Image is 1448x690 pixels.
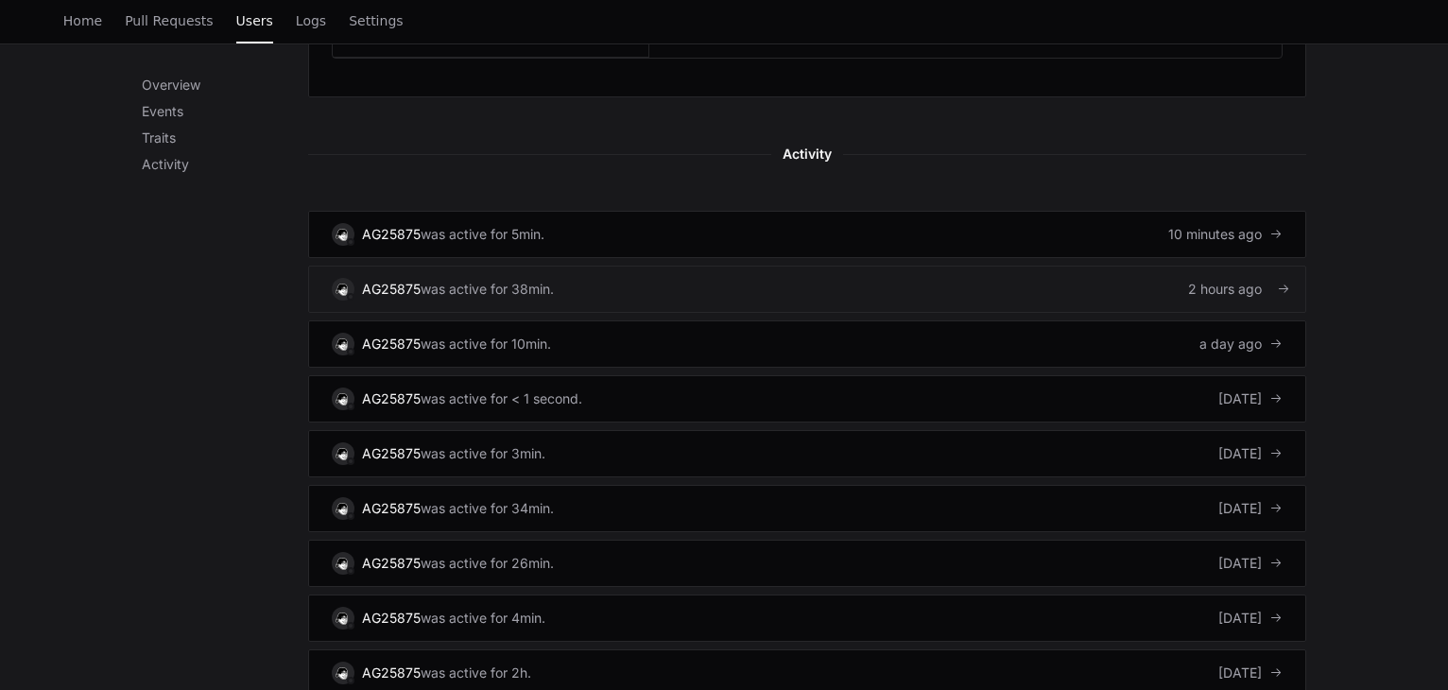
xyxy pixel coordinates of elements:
a: AG25875was active for 10min.a day ago [308,320,1306,368]
span: Users [236,15,273,26]
span: Pull Requests [125,15,213,26]
img: 14.svg [334,280,352,298]
img: 14.svg [334,499,352,517]
div: [DATE] [1218,499,1283,518]
div: [DATE] [1218,389,1283,408]
div: was active for 3min. [421,444,545,463]
div: was active for 5min. [421,225,544,244]
a: AG25875was active for 38min.2 hours ago [308,266,1306,313]
img: 14.svg [334,225,352,243]
div: [DATE] [1218,554,1283,573]
div: 10 minutes ago [1168,225,1283,244]
div: AG25875 [362,554,421,573]
div: [DATE] [1218,664,1283,682]
div: [DATE] [1218,444,1283,463]
span: Home [63,15,102,26]
span: Settings [349,15,403,26]
div: AG25875 [362,664,421,682]
div: AG25875 [362,389,421,408]
p: Events [142,102,308,121]
div: AG25875 [362,444,421,463]
img: 14.svg [334,335,352,353]
p: Activity [142,155,308,174]
div: was active for 2h. [421,664,531,682]
div: a day ago [1199,335,1283,354]
div: 2 hours ago [1188,280,1283,299]
img: 14.svg [334,609,352,627]
img: 14.svg [334,664,352,681]
p: Traits [142,129,308,147]
span: Logs [296,15,326,26]
a: AG25875was active for 5min.10 minutes ago [308,211,1306,258]
a: AG25875was active for 3min.[DATE] [308,430,1306,477]
a: AG25875was active for 34min.[DATE] [308,485,1306,532]
img: 14.svg [334,444,352,462]
div: was active for < 1 second. [421,389,582,408]
span: Activity [771,143,843,165]
div: AG25875 [362,280,421,299]
a: AG25875was active for < 1 second.[DATE] [308,375,1306,423]
a: AG25875was active for 26min.[DATE] [308,540,1306,587]
div: AG25875 [362,499,421,518]
img: 14.svg [334,389,352,407]
img: 14.svg [334,554,352,572]
div: was active for 4min. [421,609,545,628]
div: was active for 34min. [421,499,554,518]
a: AG25875was active for 4min.[DATE] [308,595,1306,642]
div: AG25875 [362,225,421,244]
div: [DATE] [1218,609,1283,628]
div: was active for 38min. [421,280,554,299]
div: AG25875 [362,335,421,354]
div: AG25875 [362,609,421,628]
div: was active for 26min. [421,554,554,573]
div: was active for 10min. [421,335,551,354]
p: Overview [142,76,308,95]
